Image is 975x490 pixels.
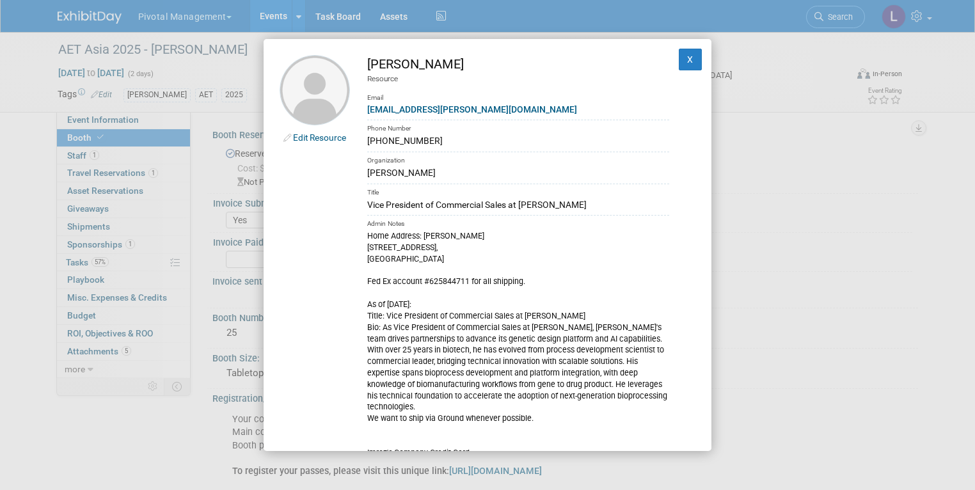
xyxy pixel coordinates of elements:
div: Organization [367,152,669,166]
a: Edit Resource [293,132,346,143]
div: Resource [367,74,669,84]
div: [PHONE_NUMBER] [367,134,669,148]
div: Phone Number [367,120,669,134]
img: Imroz Ghangas [280,55,350,125]
div: [PERSON_NAME] [367,55,669,74]
div: Email [367,84,669,103]
button: X [679,49,702,70]
div: Admin Notes [367,215,669,230]
div: Title [367,184,669,198]
div: [PERSON_NAME] [367,166,669,180]
div: Vice President of Commercial Sales at [PERSON_NAME] [367,198,669,212]
a: [EMAIL_ADDRESS][PERSON_NAME][DOMAIN_NAME] [367,104,577,115]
